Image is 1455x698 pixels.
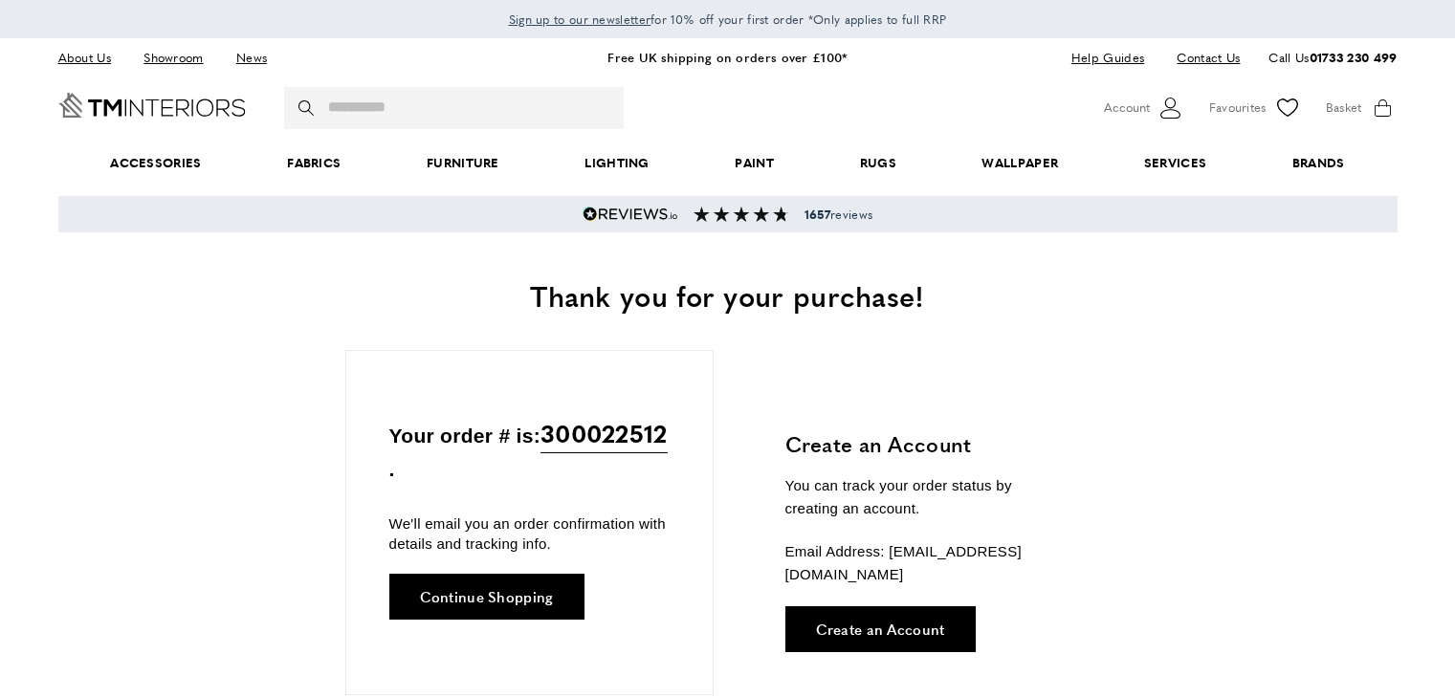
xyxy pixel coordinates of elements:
a: Rugs [817,134,939,192]
p: We'll email you an order confirmation with details and tracking info. [389,513,670,554]
span: Favourites [1209,98,1267,118]
a: About Us [58,45,125,71]
span: Create an Account [816,622,945,636]
a: Free UK shipping on orders over £100* [607,48,847,66]
h3: Create an Account [785,429,1068,459]
a: 01733 230 499 [1310,48,1398,66]
button: Customer Account [1104,94,1185,122]
span: Sign up to our newsletter [509,11,651,28]
p: You can track your order status by creating an account. [785,474,1068,520]
button: Search [298,87,318,129]
span: 300022512 [540,414,668,453]
a: News [222,45,281,71]
a: Create an Account [785,606,976,652]
span: reviews [805,207,872,222]
img: Reviews section [694,207,789,222]
p: Your order # is: . [389,414,670,486]
span: Accessories [67,134,244,192]
p: Call Us [1268,48,1397,68]
a: Go to Home page [58,93,246,118]
a: Favourites [1209,94,1302,122]
a: Wallpaper [939,134,1101,192]
a: Sign up to our newsletter [509,10,651,29]
a: Contact Us [1162,45,1240,71]
img: Reviews.io 5 stars [583,207,678,222]
a: Showroom [129,45,217,71]
span: Thank you for your purchase! [530,274,924,316]
a: Paint [693,134,817,192]
span: Continue Shopping [420,589,554,603]
span: for 10% off your first order *Only applies to full RRP [509,11,947,28]
a: Fabrics [244,134,384,192]
a: Furniture [384,134,541,192]
a: Help Guides [1057,45,1158,71]
a: Services [1101,134,1249,192]
p: Email Address: [EMAIL_ADDRESS][DOMAIN_NAME] [785,540,1068,586]
a: Brands [1249,134,1387,192]
a: Lighting [542,134,693,192]
span: Account [1104,98,1150,118]
strong: 1657 [805,206,830,223]
a: Continue Shopping [389,574,584,620]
